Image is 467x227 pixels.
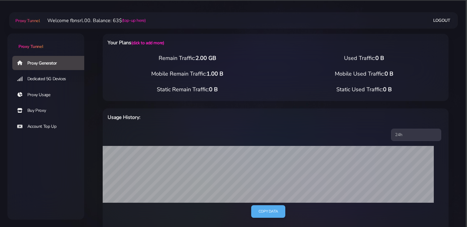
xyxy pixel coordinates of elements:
a: Dedicated 5G Devices [12,72,89,86]
iframe: Webchat Widget [376,127,459,219]
span: Proxy Tunnel [15,18,40,24]
a: Copy data [251,205,285,218]
div: Remain Traffic: [99,54,276,62]
span: 1.00 B [207,70,223,77]
span: 0 B [209,86,218,93]
span: Proxy Tunnel [18,44,43,49]
a: Proxy Tunnel [14,16,40,25]
a: (click to add more) [131,40,164,46]
li: Welcome fbnsrl.00. Balance: 63$ [40,17,146,24]
span: 0 B [385,70,393,77]
div: Mobile Remain Traffic: [99,70,276,78]
div: Static Remain Traffic: [99,85,276,94]
a: Logout [433,15,450,26]
a: Proxy Usage [12,88,89,102]
h6: Your Plans [108,39,301,47]
a: Buy Proxy [12,104,89,118]
span: 0 B [375,54,384,62]
a: (top-up here) [122,17,146,24]
a: Proxy Tunnel [7,33,84,50]
a: Account Top Up [12,119,89,134]
span: 2.00 GB [196,54,216,62]
a: Proxy Generator [12,56,89,70]
span: 0 B [383,86,392,93]
div: Used Traffic: [276,54,453,62]
div: Static Used Traffic: [276,85,453,94]
div: Mobile Used Traffic: [276,70,453,78]
h6: Usage History: [108,113,301,121]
